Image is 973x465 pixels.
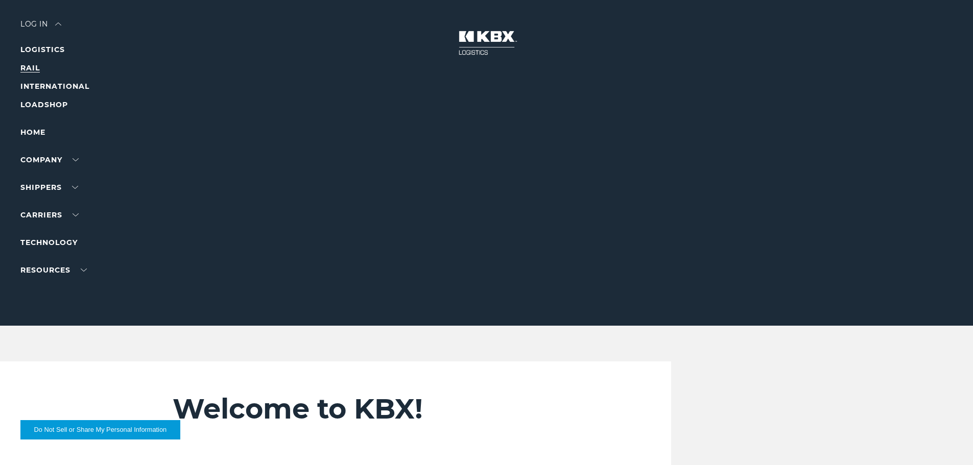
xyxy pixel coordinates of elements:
[20,155,79,164] a: Company
[20,128,45,137] a: Home
[20,420,180,439] button: Do Not Sell or Share My Personal Information
[448,20,525,65] img: kbx logo
[20,265,87,275] a: RESOURCES
[173,392,610,426] h2: Welcome to KBX!
[20,63,40,72] a: RAIL
[20,82,89,91] a: INTERNATIONAL
[20,20,61,35] div: Log in
[20,100,68,109] a: LOADSHOP
[20,238,78,247] a: Technology
[20,183,78,192] a: SHIPPERS
[20,210,79,219] a: Carriers
[55,22,61,26] img: arrow
[20,45,65,54] a: LOGISTICS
